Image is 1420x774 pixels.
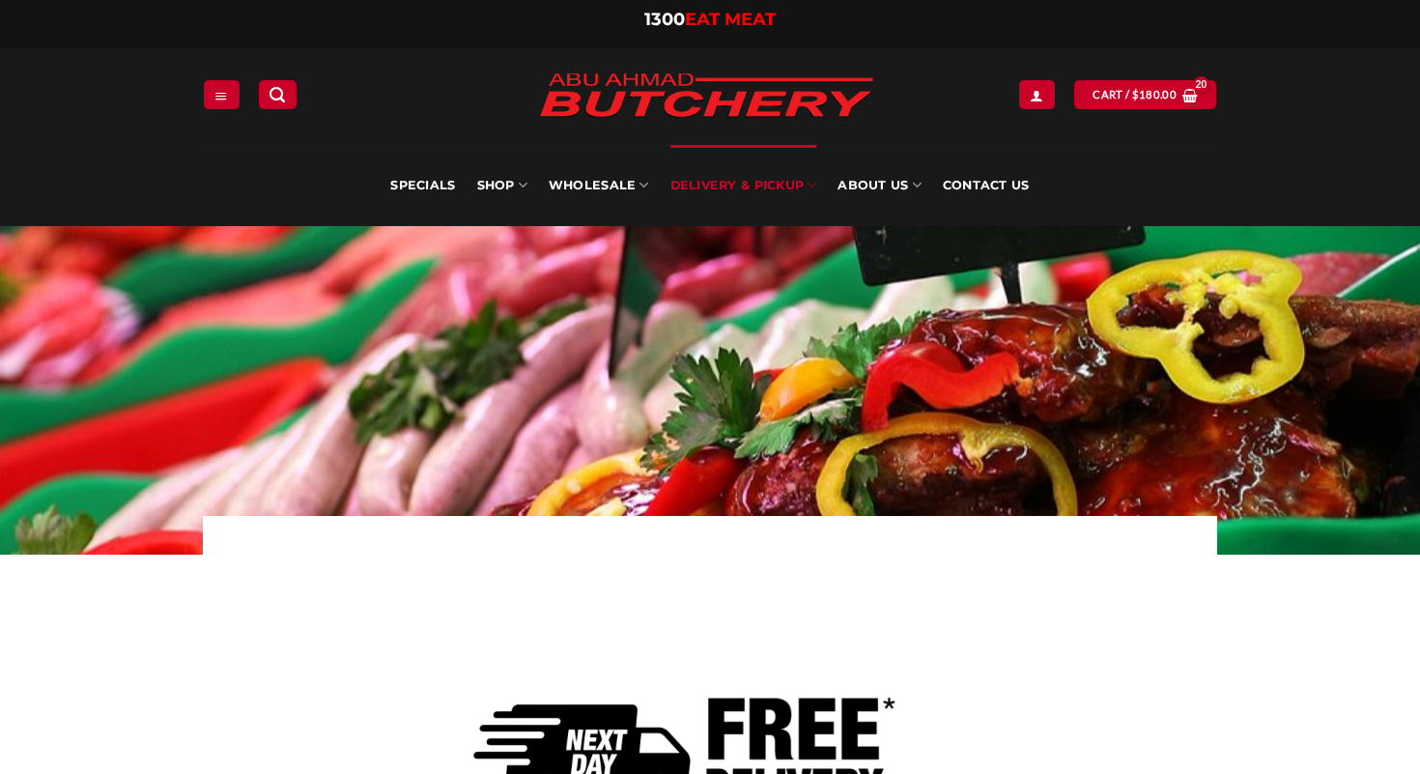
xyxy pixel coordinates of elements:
a: Login [1019,80,1054,108]
a: Wholesale [549,145,649,226]
a: View cart [1074,80,1215,108]
span: $ [1132,86,1139,103]
a: Contact Us [943,145,1030,226]
span: EAT MEAT [685,9,776,30]
a: Menu [204,80,239,108]
bdi: 180.00 [1132,88,1177,100]
a: Specials [390,145,455,226]
a: Delivery & Pickup [670,145,817,226]
a: Search [259,80,296,108]
a: SHOP [477,145,527,226]
span: Cart / [1093,86,1177,103]
a: About Us [838,145,921,226]
a: 1300EAT MEAT [644,9,776,30]
span: 1300 [644,9,685,30]
img: Abu Ahmad Butchery [523,60,890,133]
